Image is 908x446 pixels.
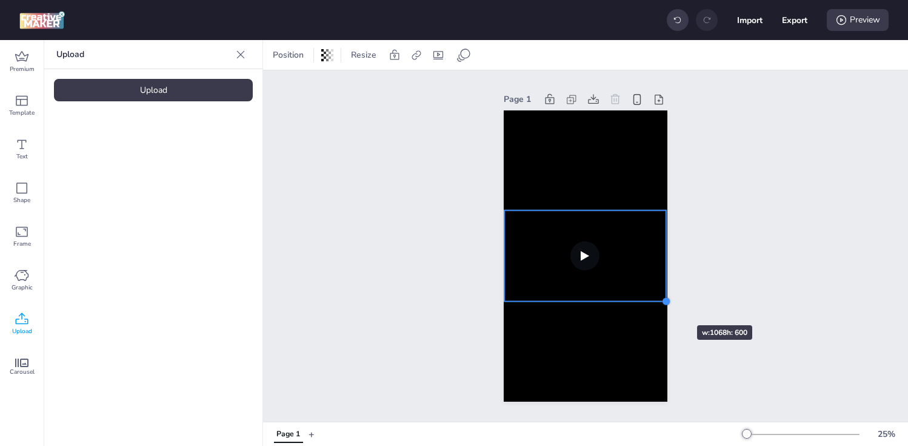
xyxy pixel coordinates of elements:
[349,49,379,61] span: Resize
[782,7,807,33] button: Export
[268,424,309,445] div: Tabs
[13,195,30,205] span: Shape
[10,64,35,74] span: Premium
[504,93,536,106] div: Page 1
[16,152,28,161] span: Text
[697,325,752,340] div: w: 1068 h: 600
[872,428,901,441] div: 25 %
[12,326,32,336] span: Upload
[309,424,315,445] button: +
[54,79,253,101] div: Upload
[827,9,889,31] div: Preview
[737,7,763,33] button: Import
[270,49,306,61] span: Position
[276,429,300,440] div: Page 1
[56,40,231,69] p: Upload
[9,108,35,118] span: Template
[13,239,31,249] span: Frame
[10,367,35,377] span: Carousel
[12,283,33,292] span: Graphic
[19,11,65,29] img: logo Creative Maker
